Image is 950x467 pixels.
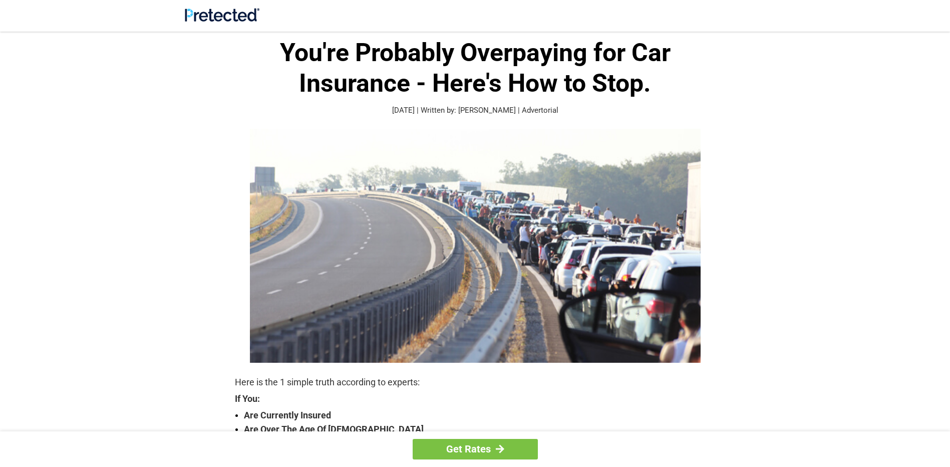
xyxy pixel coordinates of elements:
strong: Are Currently Insured [244,408,716,422]
a: Site Logo [185,14,259,24]
strong: Are Over The Age Of [DEMOGRAPHIC_DATA] [244,422,716,436]
img: Site Logo [185,8,259,22]
p: [DATE] | Written by: [PERSON_NAME] | Advertorial [235,105,716,116]
a: Get Rates [413,439,538,459]
h1: You're Probably Overpaying for Car Insurance - Here's How to Stop. [235,38,716,99]
p: Here is the 1 simple truth according to experts: [235,375,716,389]
strong: If You: [235,394,716,403]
